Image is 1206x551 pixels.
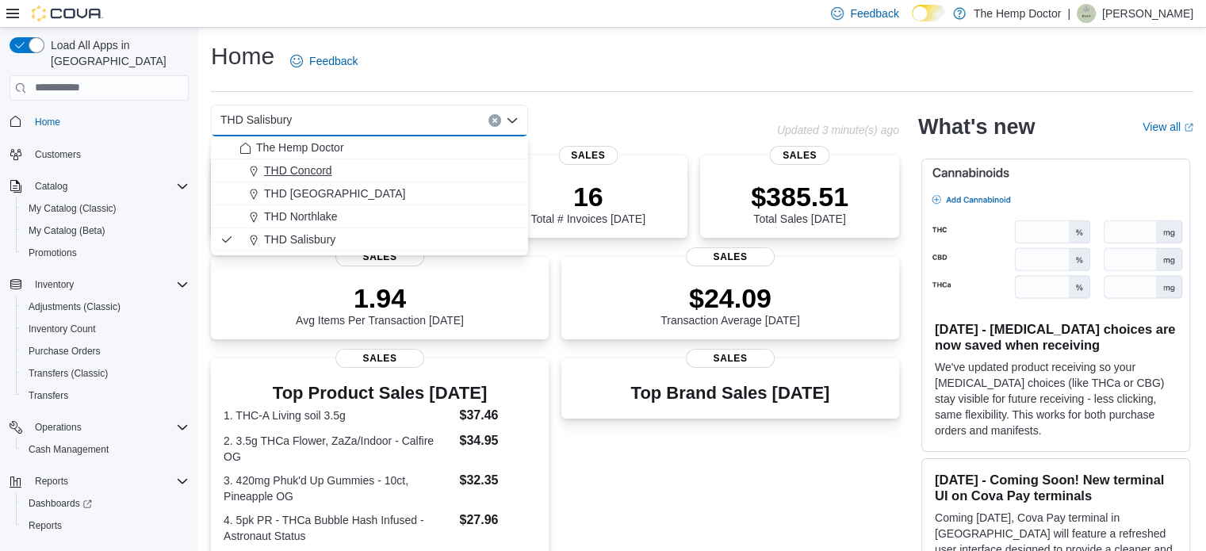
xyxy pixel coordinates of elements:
[16,318,195,340] button: Inventory Count
[29,247,77,259] span: Promotions
[660,282,800,314] p: $24.09
[296,282,464,314] p: 1.94
[335,247,424,266] span: Sales
[912,5,945,21] input: Dark Mode
[211,40,274,72] h1: Home
[16,438,195,461] button: Cash Management
[29,418,88,437] button: Operations
[3,175,195,197] button: Catalog
[211,136,528,251] div: Choose from the following options
[530,181,645,212] p: 16
[264,186,405,201] span: THD [GEOGRAPHIC_DATA]
[22,243,83,262] a: Promotions
[264,209,338,224] span: THD Northlake
[1077,4,1096,23] div: Ryan Shade
[296,282,464,327] div: Avg Items Per Transaction [DATE]
[22,320,102,339] a: Inventory Count
[686,247,775,266] span: Sales
[912,21,913,22] span: Dark Mode
[1143,121,1193,133] a: View allExternal link
[29,202,117,215] span: My Catalog (Classic)
[558,146,618,165] span: Sales
[1067,4,1070,23] p: |
[935,472,1177,503] h3: [DATE] - Coming Soon! New terminal UI on Cova Pay terminals
[16,242,195,264] button: Promotions
[264,231,335,247] span: THD Salisbury
[16,220,195,242] button: My Catalog (Beta)
[631,384,830,403] h3: Top Brand Sales [DATE]
[22,364,114,383] a: Transfers (Classic)
[44,37,189,69] span: Load All Apps in [GEOGRAPHIC_DATA]
[3,110,195,133] button: Home
[506,114,519,127] button: Close list of options
[459,471,535,490] dd: $32.35
[777,124,899,136] p: Updated 3 minute(s) ago
[1184,123,1193,132] svg: External link
[935,321,1177,353] h3: [DATE] - [MEDICAL_DATA] choices are now saved when receiving
[3,470,195,492] button: Reports
[29,472,75,491] button: Reports
[211,136,528,159] button: The Hemp Doctor
[224,512,453,544] dt: 4. 5pk PR - THCa Bubble Hash Infused - Astronaut Status
[488,114,501,127] button: Clear input
[22,297,189,316] span: Adjustments (Classic)
[22,199,123,218] a: My Catalog (Classic)
[29,443,109,456] span: Cash Management
[29,519,62,532] span: Reports
[211,182,528,205] button: THD [GEOGRAPHIC_DATA]
[22,199,189,218] span: My Catalog (Classic)
[530,181,645,225] div: Total # Invoices [DATE]
[29,113,67,132] a: Home
[29,345,101,358] span: Purchase Orders
[918,114,1035,140] h2: What's new
[22,221,112,240] a: My Catalog (Beta)
[29,224,105,237] span: My Catalog (Beta)
[22,221,189,240] span: My Catalog (Beta)
[22,440,189,459] span: Cash Management
[850,6,898,21] span: Feedback
[459,406,535,425] dd: $37.46
[29,367,108,380] span: Transfers (Classic)
[22,516,68,535] a: Reports
[3,143,195,166] button: Customers
[459,431,535,450] dd: $34.95
[16,362,195,385] button: Transfers (Classic)
[22,243,189,262] span: Promotions
[22,386,75,405] a: Transfers
[29,145,87,164] a: Customers
[1102,4,1193,23] p: [PERSON_NAME]
[16,385,195,407] button: Transfers
[211,228,528,251] button: THD Salisbury
[660,282,800,327] div: Transaction Average [DATE]
[220,110,292,129] span: THD Salisbury
[256,140,343,155] span: The Hemp Doctor
[211,205,528,228] button: THD Northlake
[35,116,60,128] span: Home
[29,300,121,313] span: Adjustments (Classic)
[22,494,98,513] a: Dashboards
[770,146,829,165] span: Sales
[3,274,195,296] button: Inventory
[16,197,195,220] button: My Catalog (Classic)
[935,359,1177,438] p: We've updated product receiving so your [MEDICAL_DATA] choices (like THCa or CBG) stay visible fo...
[29,323,96,335] span: Inventory Count
[22,342,189,361] span: Purchase Orders
[224,433,453,465] dt: 2. 3.5g THCa Flower, ZaZa/Indoor - Calfire OG
[751,181,848,225] div: Total Sales [DATE]
[16,515,195,537] button: Reports
[3,416,195,438] button: Operations
[22,364,189,383] span: Transfers (Classic)
[211,159,528,182] button: THD Concord
[22,440,115,459] a: Cash Management
[22,297,127,316] a: Adjustments (Classic)
[335,349,424,368] span: Sales
[22,516,189,535] span: Reports
[29,177,74,196] button: Catalog
[686,349,775,368] span: Sales
[16,340,195,362] button: Purchase Orders
[35,278,74,291] span: Inventory
[22,494,189,513] span: Dashboards
[264,163,332,178] span: THD Concord
[224,473,453,504] dt: 3. 420mg Phuk'd Up Gummies - 10ct, Pineapple OG
[29,418,189,437] span: Operations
